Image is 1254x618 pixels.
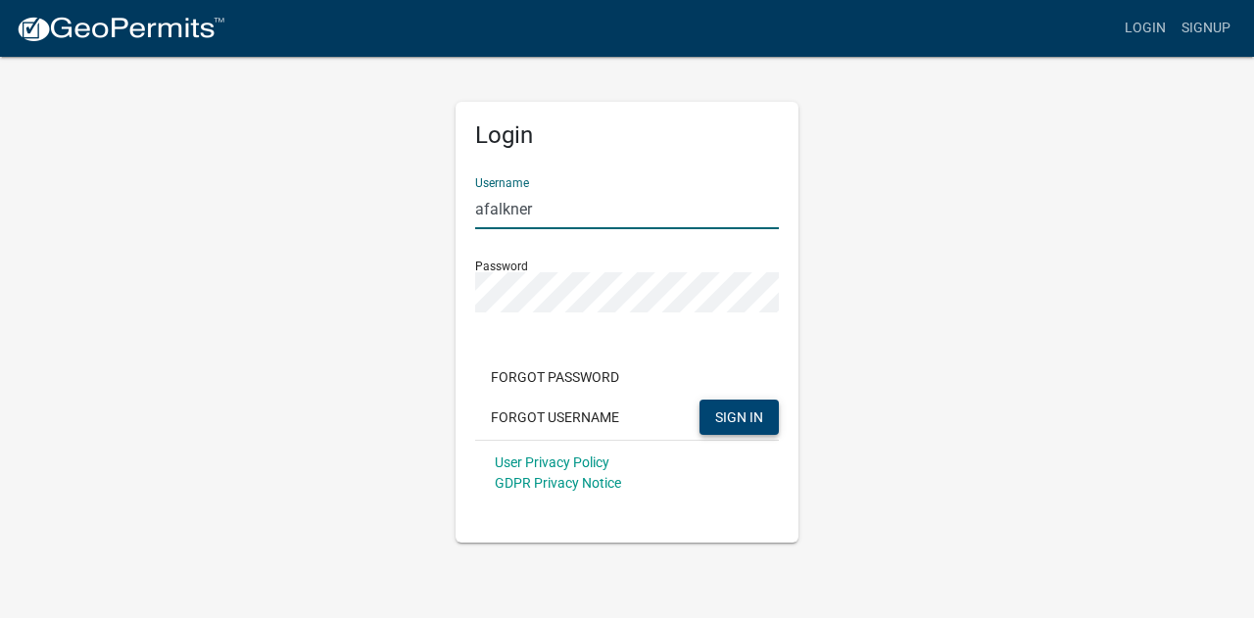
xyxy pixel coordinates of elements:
[699,400,779,435] button: SIGN IN
[715,408,763,424] span: SIGN IN
[495,454,609,470] a: User Privacy Policy
[1174,10,1238,47] a: Signup
[475,400,635,435] button: Forgot Username
[1117,10,1174,47] a: Login
[495,475,621,491] a: GDPR Privacy Notice
[475,121,779,150] h5: Login
[475,359,635,395] button: Forgot Password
